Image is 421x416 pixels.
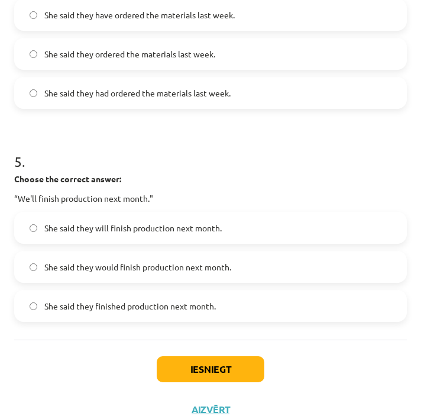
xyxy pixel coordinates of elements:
span: She said they would finish production next month. [44,261,231,273]
strong: Choose the correct answer: [14,173,121,184]
h1: 5 . [14,133,407,169]
span: She said they had ordered the materials last week. [44,87,231,99]
input: She said they ordered the materials last week. [30,50,37,58]
button: Iesniegt [157,356,264,382]
span: She said they have ordered the materials last week. [44,9,235,21]
button: Aizvērt [188,404,233,415]
span: She said they ordered the materials last week. [44,48,215,60]
span: She said they will finish production next month. [44,222,222,234]
input: She said they had ordered the materials last week. [30,89,37,97]
span: She said they finished production next month. [44,300,216,312]
input: She said they finished production next month. [30,302,37,310]
input: She said they will finish production next month. [30,224,37,232]
p: “We'll finish production next month." [14,192,407,205]
input: She said they have ordered the materials last week. [30,11,37,19]
input: She said they would finish production next month. [30,263,37,271]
